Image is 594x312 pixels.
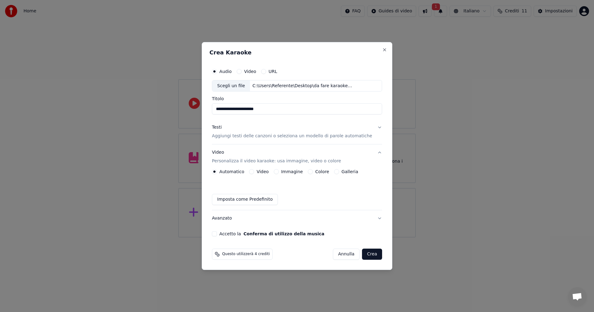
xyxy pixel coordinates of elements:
[212,97,382,101] label: Titolo
[250,83,355,89] div: C:\Users\Referente\Desktop\da fare karaoke\[PERSON_NAME] Rmx.mp3
[222,252,270,257] span: Questo utilizzerà 4 crediti
[212,194,278,205] button: Imposta come Predefinito
[212,133,372,139] p: Aggiungi testi delle canzoni o seleziona un modello di parole automatiche
[342,169,358,174] label: Galleria
[219,232,324,236] label: Accetto la
[212,145,382,169] button: VideoPersonalizza il video karaoke: usa immagine, video o colore
[212,169,382,210] div: VideoPersonalizza il video karaoke: usa immagine, video o colore
[212,158,341,164] p: Personalizza il video karaoke: usa immagine, video o colore
[212,120,382,144] button: TestiAggiungi testi delle canzoni o seleziona un modello di parole automatiche
[243,232,325,236] button: Accetto la
[212,210,382,226] button: Avanzato
[269,69,277,74] label: URL
[212,80,250,92] div: Scegli un file
[362,249,382,260] button: Crea
[256,169,269,174] label: Video
[315,169,329,174] label: Colore
[212,150,341,165] div: Video
[244,69,256,74] label: Video
[281,169,303,174] label: Immagine
[333,249,360,260] button: Annulla
[219,69,232,74] label: Audio
[219,169,244,174] label: Automatico
[212,125,222,131] div: Testi
[209,50,385,55] h2: Crea Karaoke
